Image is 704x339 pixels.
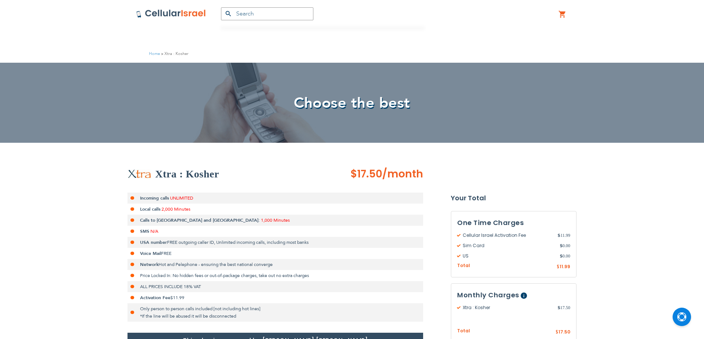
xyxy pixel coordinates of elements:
[140,262,159,267] strong: Network
[557,264,560,270] span: $
[127,169,152,179] img: Xtra : Kosher
[457,262,470,269] span: Total
[261,217,290,223] span: 1,000 Minutes
[160,50,188,57] li: Xtra : Kosher
[140,250,161,256] strong: Voice Mail
[127,270,423,281] li: Price Locked In: No hidden fees or out-of-package charges, take out no extra charges
[140,228,149,234] strong: SMS
[140,239,167,245] strong: USA number
[521,293,527,299] span: Help
[457,232,558,239] span: Cellular Israel Activation Fee
[560,242,562,249] span: $
[558,232,560,239] span: $
[294,93,410,113] span: Choose the best
[558,304,570,311] span: 17.50
[457,217,570,228] h3: One Time Charges
[457,304,558,311] span: Xtra : Kosher
[140,195,169,201] strong: Incoming calls
[558,304,560,311] span: $
[560,253,562,259] span: $
[170,295,184,301] span: $11.99
[127,281,423,292] li: ALL PRICES INCLUDE 18% VAT
[558,329,570,335] span: 17.50
[159,262,273,267] span: Hot and Pelephone - ensuring the best national converge
[457,328,470,335] span: Total
[457,290,519,300] span: Monthly Charges
[136,9,206,18] img: Cellular Israel Logo
[457,253,560,259] span: US
[560,253,570,259] span: 0.00
[150,228,158,234] span: N/A
[140,295,170,301] strong: Activation Fee
[560,242,570,249] span: 0.00
[161,250,171,256] span: FREE
[451,193,577,204] strong: Your Total
[221,7,313,20] input: Search
[350,167,382,181] span: $17.50
[560,263,570,270] span: 11.99
[382,167,423,181] span: /month
[558,232,570,239] span: 11.99
[161,206,190,212] span: 2,000 Minutes
[170,195,193,201] span: UNLIMITED
[555,329,558,336] span: $
[140,217,260,223] strong: Calls to [GEOGRAPHIC_DATA] and [GEOGRAPHIC_DATA]:
[140,206,160,212] strong: Local calls
[155,167,219,181] h2: Xtra : Kosher
[457,242,560,249] span: Sim Card
[127,303,423,322] li: Only person to person calls included [not including hot lines] *If the line will be abused it wil...
[167,239,309,245] span: FREE outgoing caller ID, Unlimited incoming calls, including most banks
[149,51,160,56] a: Home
